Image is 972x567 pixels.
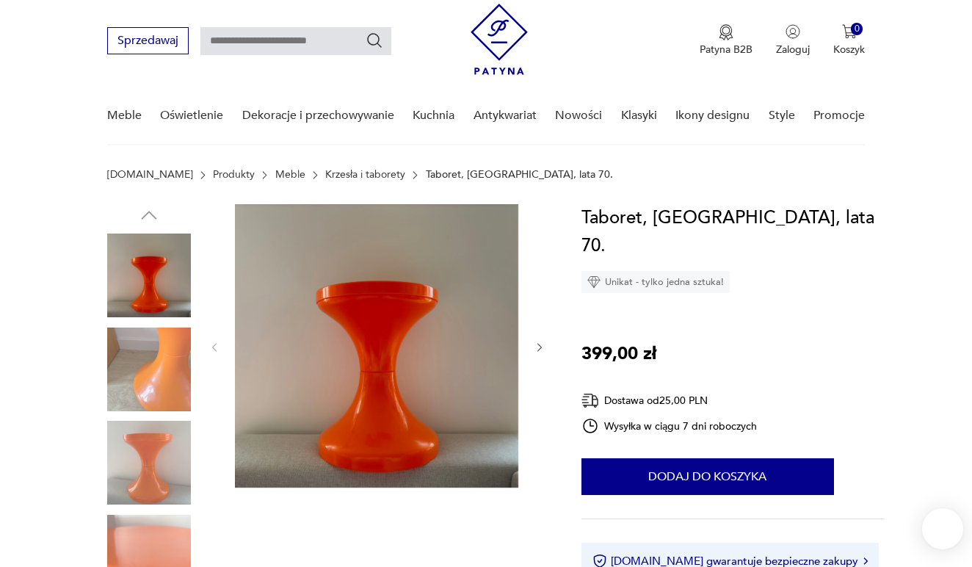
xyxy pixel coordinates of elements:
img: Zdjęcie produktu Taboret, Niemcy, lata 70. [107,234,191,317]
p: Patyna B2B [700,43,752,57]
a: Dekoracje i przechowywanie [242,87,394,144]
a: Nowości [555,87,602,144]
img: Ikonka użytkownika [786,24,800,39]
a: Oświetlenie [160,87,223,144]
img: Zdjęcie produktu Taboret, Niemcy, lata 70. [107,328,191,411]
img: Ikona strzałki w prawo [863,557,868,565]
a: Ikony designu [675,87,750,144]
button: Szukaj [366,32,383,49]
div: Dostawa od 25,00 PLN [581,391,758,410]
a: Kuchnia [413,87,454,144]
img: Zdjęcie produktu Taboret, Niemcy, lata 70. [107,421,191,505]
a: Meble [107,87,142,144]
button: Patyna B2B [700,24,752,57]
p: Koszyk [833,43,865,57]
a: Meble [275,169,305,181]
button: Sprzedawaj [107,27,189,54]
img: Ikona dostawy [581,391,599,410]
a: Antykwariat [474,87,537,144]
div: 0 [851,23,863,35]
p: Taboret, [GEOGRAPHIC_DATA], lata 70. [426,169,613,181]
a: Promocje [813,87,865,144]
p: 399,00 zł [581,340,656,368]
img: Patyna - sklep z meblami i dekoracjami vintage [471,4,528,75]
a: Klasyki [621,87,657,144]
button: 0Koszyk [833,24,865,57]
div: Unikat - tylko jedna sztuka! [581,271,730,293]
button: Zaloguj [776,24,810,57]
a: [DOMAIN_NAME] [107,169,193,181]
a: Krzesła i taborety [325,169,405,181]
a: Produkty [213,169,255,181]
button: Dodaj do koszyka [581,458,834,495]
img: Zdjęcie produktu Taboret, Niemcy, lata 70. [235,204,518,488]
img: Ikona koszyka [842,24,857,39]
a: Style [769,87,795,144]
h1: Taboret, [GEOGRAPHIC_DATA], lata 70. [581,204,885,260]
a: Ikona medaluPatyna B2B [700,24,752,57]
img: Ikona diamentu [587,275,601,289]
img: Ikona medalu [719,24,733,40]
p: Zaloguj [776,43,810,57]
a: Sprzedawaj [107,37,189,47]
iframe: Smartsupp widget button [922,508,963,549]
div: Wysyłka w ciągu 7 dni roboczych [581,417,758,435]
